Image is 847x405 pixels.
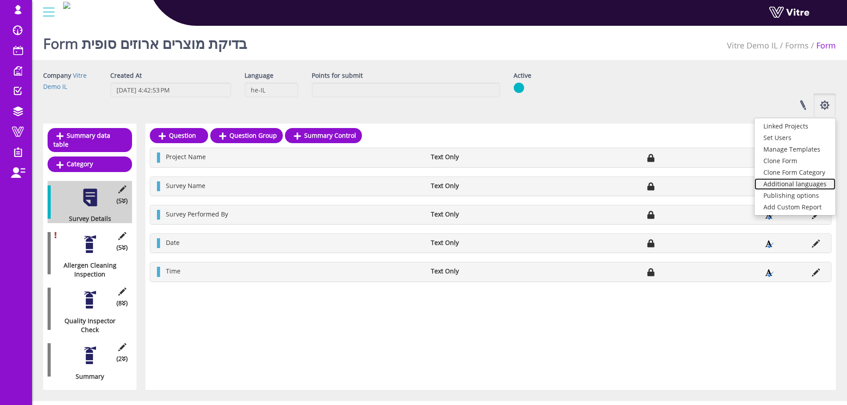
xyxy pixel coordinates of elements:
label: Points for submit [312,71,363,80]
span: Survey Name [166,181,205,190]
a: Forms [785,40,809,51]
label: Company [43,71,71,80]
h1: Form בדיקת מוצרים ארוזים סופית [43,22,247,60]
a: Vitre Demo IL [727,40,778,51]
a: Summary data table [48,128,132,152]
a: Question Group [210,128,283,143]
a: Add Custom Report [755,201,835,213]
a: Publishing options [755,190,835,201]
a: Question [150,128,208,143]
span: (5 ) [116,196,128,205]
a: Category [48,156,132,172]
label: Active [514,71,531,80]
a: Clone Form [755,155,835,167]
li: Text Only [426,210,526,219]
a: Manage Templates [755,144,835,155]
span: (5 ) [116,243,128,252]
a: Summary Control [285,128,362,143]
div: Summary [48,372,125,381]
li: Text Only [426,181,526,190]
li: Text Only [426,152,526,161]
div: Quality Inspector Check [48,317,125,334]
span: (2 ) [116,354,128,363]
li: Form [809,40,836,52]
span: Survey Performed By [166,210,228,218]
a: Clone Form Category [755,167,835,178]
label: Language [245,71,273,80]
li: Text Only [426,238,526,247]
span: Time [166,267,181,275]
a: Set Users [755,132,835,144]
a: Linked Projects [755,120,835,132]
span: Project Name [166,152,206,161]
div: Survey Details [48,214,125,223]
a: Additional languages [755,178,835,190]
label: Created At [110,71,142,80]
div: Allergen Cleaning Inspection [48,261,125,279]
span: (8 ) [116,299,128,308]
li: Text Only [426,267,526,276]
img: Logo-Web.png [63,2,70,9]
img: yes [514,82,524,93]
span: Date [166,238,180,247]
